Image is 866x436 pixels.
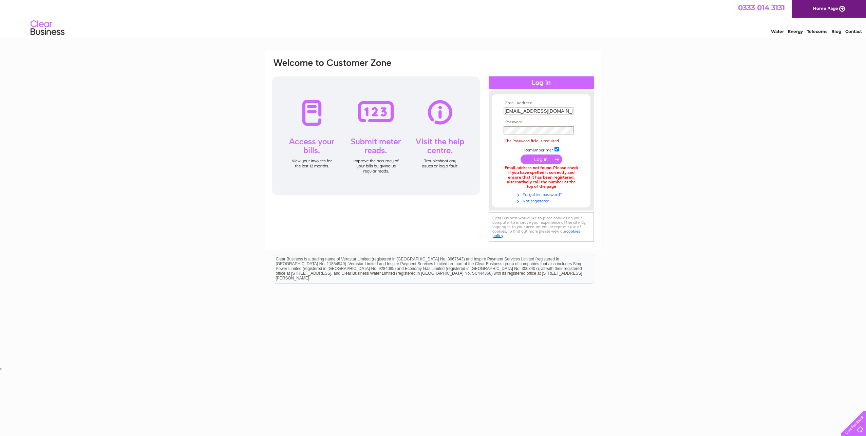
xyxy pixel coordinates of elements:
th: Password: [502,120,581,125]
a: Water [771,29,784,34]
div: Email address not found. Please check if you have spelled it correctly and ensure that it has bee... [504,166,579,189]
div: Clear Business would like to place cookies on your computer to improve your experience of the sit... [489,212,594,242]
th: Email Address: [502,101,581,106]
span: The Password field is required [505,139,559,143]
div: Clear Business is a trading name of Verastar Limited (registered in [GEOGRAPHIC_DATA] No. 3667643... [273,4,594,33]
img: logo.png [30,18,65,38]
a: cookies policy [492,229,580,238]
a: Not registered? [504,197,581,204]
a: Contact [845,29,862,34]
a: Forgotten password? [504,191,581,197]
td: Remember me? [502,146,581,153]
a: Energy [788,29,803,34]
input: Submit [521,155,562,164]
a: 0333 014 3131 [738,3,785,12]
a: Telecoms [807,29,827,34]
a: Blog [831,29,841,34]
